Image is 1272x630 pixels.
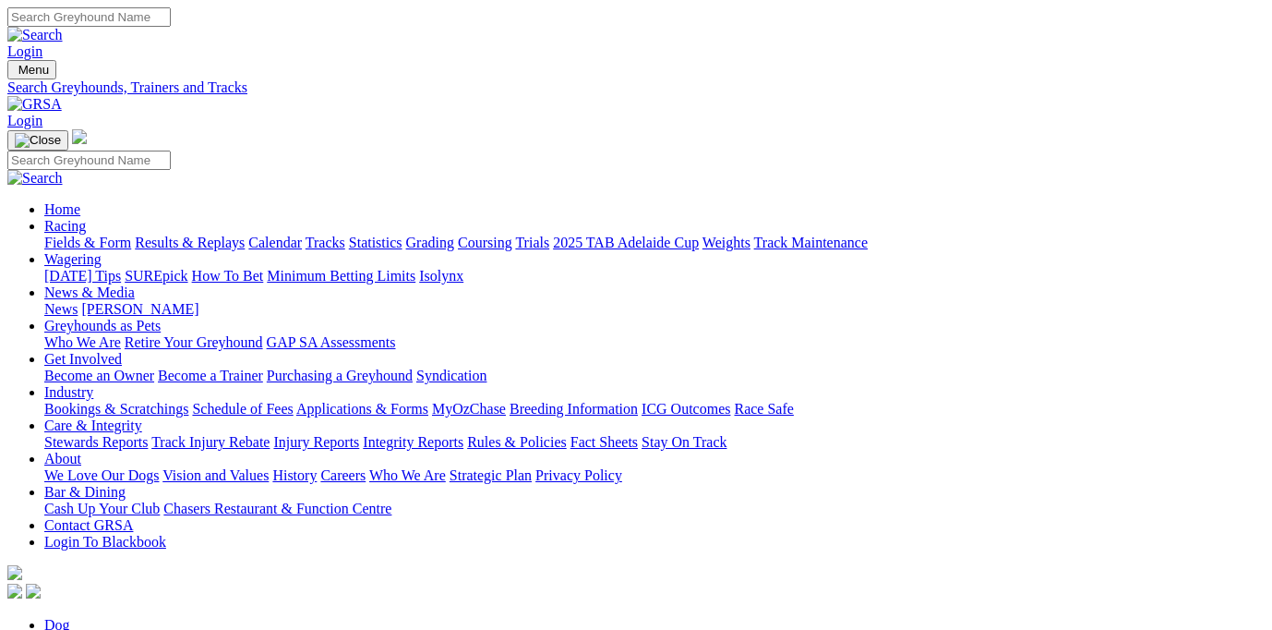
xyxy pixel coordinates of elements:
[44,501,160,516] a: Cash Up Your Club
[7,170,63,187] img: Search
[320,467,366,483] a: Careers
[72,129,87,144] img: logo-grsa-white.png
[7,60,56,79] button: Toggle navigation
[135,235,245,250] a: Results & Replays
[7,27,63,43] img: Search
[44,451,81,466] a: About
[7,565,22,580] img: logo-grsa-white.png
[248,235,302,250] a: Calendar
[458,235,512,250] a: Coursing
[570,434,638,450] a: Fact Sheets
[151,434,270,450] a: Track Injury Rebate
[44,501,1265,517] div: Bar & Dining
[7,7,171,27] input: Search
[734,401,793,417] a: Race Safe
[44,351,122,367] a: Get Involved
[7,151,171,170] input: Search
[44,218,86,234] a: Racing
[296,401,428,417] a: Applications & Forms
[267,334,396,350] a: GAP SA Assessments
[44,235,131,250] a: Fields & Form
[15,133,61,148] img: Close
[642,401,730,417] a: ICG Outcomes
[44,318,161,333] a: Greyhounds as Pets
[44,434,148,450] a: Stewards Reports
[416,368,486,383] a: Syndication
[44,534,166,550] a: Login To Blackbook
[44,368,1265,384] div: Get Involved
[363,434,463,450] a: Integrity Reports
[18,63,49,77] span: Menu
[432,401,506,417] a: MyOzChase
[44,418,142,433] a: Care & Integrity
[44,384,93,400] a: Industry
[7,96,62,113] img: GRSA
[125,334,263,350] a: Retire Your Greyhound
[44,285,135,300] a: News & Media
[44,401,1265,418] div: Industry
[162,467,269,483] a: Vision and Values
[553,235,699,250] a: 2025 TAB Adelaide Cup
[515,235,549,250] a: Trials
[44,517,133,533] a: Contact GRSA
[158,368,263,383] a: Become a Trainer
[272,467,317,483] a: History
[192,268,264,284] a: How To Bet
[44,401,188,417] a: Bookings & Scratchings
[467,434,567,450] a: Rules & Policies
[7,130,68,151] button: Toggle navigation
[267,368,413,383] a: Purchasing a Greyhound
[642,434,726,450] a: Stay On Track
[349,235,402,250] a: Statistics
[267,268,415,284] a: Minimum Betting Limits
[419,268,463,284] a: Isolynx
[163,501,391,516] a: Chasers Restaurant & Function Centre
[44,334,121,350] a: Who We Are
[44,251,102,267] a: Wagering
[7,113,42,128] a: Login
[81,301,198,317] a: [PERSON_NAME]
[406,235,454,250] a: Grading
[369,467,446,483] a: Who We Are
[44,201,80,217] a: Home
[44,301,78,317] a: News
[535,467,622,483] a: Privacy Policy
[273,434,359,450] a: Injury Reports
[44,334,1265,351] div: Greyhounds as Pets
[26,584,41,599] img: twitter.svg
[754,235,868,250] a: Track Maintenance
[510,401,638,417] a: Breeding Information
[44,467,1265,484] div: About
[44,268,121,284] a: [DATE] Tips
[44,235,1265,251] div: Racing
[7,584,22,599] img: facebook.svg
[306,235,345,250] a: Tracks
[44,368,154,383] a: Become an Owner
[7,79,1265,96] a: Search Greyhounds, Trainers and Tracks
[450,467,532,483] a: Strategic Plan
[125,268,187,284] a: SUREpick
[44,301,1265,318] div: News & Media
[192,401,293,417] a: Schedule of Fees
[702,235,750,250] a: Weights
[44,268,1265,285] div: Wagering
[7,43,42,59] a: Login
[44,484,126,500] a: Bar & Dining
[44,467,159,483] a: We Love Our Dogs
[44,434,1265,451] div: Care & Integrity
